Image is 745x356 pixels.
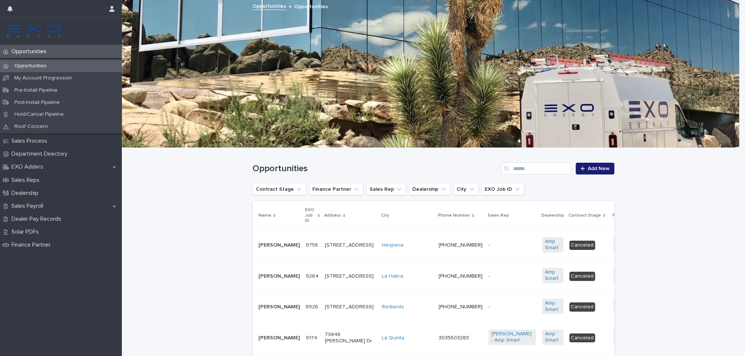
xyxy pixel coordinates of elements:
[253,163,498,174] h1: Opportunities
[545,269,560,282] a: Amp Smart
[453,183,478,195] button: City
[306,302,320,310] p: 8926
[569,241,595,250] div: Canceled
[8,123,54,130] p: Roof Concern
[439,304,483,309] a: [PHONE_NUMBER]
[439,243,483,248] a: [PHONE_NUMBER]
[253,183,306,195] button: Contract Stage
[258,335,300,341] p: [PERSON_NAME]
[306,272,320,279] p: 9264
[8,87,63,94] p: Pre-Install Pipeline
[382,335,404,341] a: La Quinta
[253,1,286,10] a: Opportunities
[253,230,708,261] tr: [PERSON_NAME]97589758 [STREET_ADDRESS]Hesperia [PHONE_NUMBER]-Amp Smart CanceledLightReach - Acti...
[325,273,376,279] p: [STREET_ADDRESS]
[366,183,406,195] button: Sales Rep
[324,211,341,220] p: Address
[569,333,595,343] div: Canceled
[325,332,376,344] p: 79848 [PERSON_NAME] Dr
[488,242,536,248] p: -
[8,111,70,118] p: Hold/Cancel Pipeline
[8,216,67,223] p: Dealer Pay Records
[306,333,319,341] p: 9174
[258,242,300,248] p: [PERSON_NAME]
[325,242,376,248] p: [STREET_ADDRESS]
[8,63,52,69] p: Opportunities
[8,150,73,157] p: Department Directory
[382,273,403,279] a: La Habra
[306,241,319,248] p: 9758
[253,261,708,291] tr: [PERSON_NAME]92649264 [STREET_ADDRESS]La Habra [PHONE_NUMBER]-Amp Smart CanceledSunnova - Active ...
[491,331,533,343] a: [PERSON_NAME] - Amp Smart
[382,304,404,310] a: Redlands
[488,211,509,220] p: Sales Rep
[8,75,78,81] p: My Account Progression
[253,322,708,353] tr: [PERSON_NAME]91749174 79848 [PERSON_NAME] DrLa Quinta 3035503283[PERSON_NAME] - Amp Smart Amp Sma...
[569,302,595,312] div: Canceled
[309,183,363,195] button: Finance Partner
[258,304,300,310] p: [PERSON_NAME]
[612,211,646,220] p: Finance Partner
[382,242,404,248] a: Hesperia
[501,163,571,174] input: Search
[8,138,53,145] p: Sales Process
[8,99,66,106] p: Post-Install Pipeline
[438,211,470,220] p: Phone Number
[294,2,328,10] p: Opportunities
[258,273,300,279] p: [PERSON_NAME]
[8,241,56,248] p: Finance Partner
[588,166,610,171] span: Add New
[253,292,708,322] tr: [PERSON_NAME]89268926 [STREET_ADDRESS]Redlands [PHONE_NUMBER]-Amp Smart CanceledSunnova - Active ...
[8,163,49,170] p: EXO Adders
[305,206,316,225] p: EXO Job ID
[569,211,601,220] p: Contract Stage
[488,273,536,279] p: -
[541,211,564,220] p: Dealership
[576,163,614,174] a: Add New
[409,183,450,195] button: Dealership
[381,211,389,220] p: City
[258,211,271,220] p: Name
[545,300,560,313] a: Amp Smart
[8,228,45,235] p: Solar PDFs
[569,272,595,281] div: Canceled
[6,24,62,39] img: FKS5r6ZBThi8E5hshIGi
[488,304,536,310] p: -
[8,203,49,210] p: Sales Payroll
[325,304,376,310] p: [STREET_ADDRESS]
[8,177,45,184] p: Sales Reps
[439,274,483,279] a: [PHONE_NUMBER]
[8,48,52,55] p: Opportunities
[481,183,524,195] button: EXO Job ID
[545,238,560,251] a: Amp Smart
[545,331,560,343] a: Amp Smart
[8,190,44,197] p: Dealership
[439,335,469,340] a: 3035503283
